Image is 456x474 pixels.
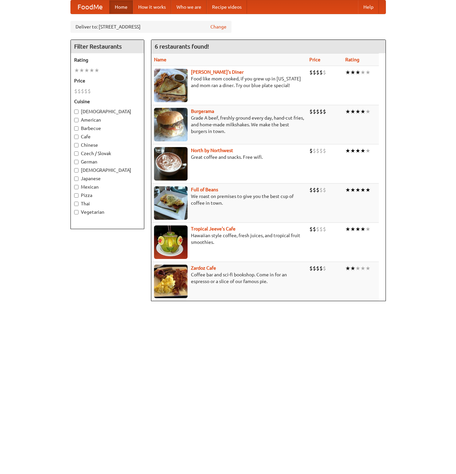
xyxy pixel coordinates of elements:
[109,0,133,14] a: Home
[81,87,84,95] li: $
[350,147,355,154] li: ★
[365,265,370,272] li: ★
[345,265,350,272] li: ★
[74,125,141,132] label: Barbecue
[358,0,379,14] a: Help
[74,135,79,139] input: Cafe
[171,0,207,14] a: Who we are
[309,186,313,194] li: $
[319,69,323,76] li: $
[191,109,214,114] a: Burgerama
[154,154,304,160] p: Great coffee and snacks. Free wifi.
[155,43,209,50] ng-pluralize: 6 restaurants found!
[350,186,355,194] li: ★
[309,225,313,233] li: $
[133,0,171,14] a: How it works
[191,187,218,192] a: Full of Beans
[365,147,370,154] li: ★
[365,69,370,76] li: ★
[154,147,188,181] img: north.jpg
[79,67,84,74] li: ★
[360,147,365,154] li: ★
[210,23,226,30] a: Change
[316,69,319,76] li: $
[154,271,304,285] p: Coffee bar and sci-fi bookshop. Come in for an espresso or a slice of our famous pie.
[191,265,216,271] a: Zardoz Cafe
[316,225,319,233] li: $
[316,147,319,154] li: $
[154,108,188,141] img: burgerama.jpg
[71,0,109,14] a: FoodMe
[350,265,355,272] li: ★
[74,117,141,123] label: American
[74,150,141,157] label: Czech / Slovak
[345,69,350,76] li: ★
[319,147,323,154] li: $
[74,108,141,115] label: [DEMOGRAPHIC_DATA]
[71,40,144,53] h4: Filter Restaurants
[191,148,233,153] b: North by Northwest
[319,225,323,233] li: $
[309,57,320,62] a: Price
[345,147,350,154] li: ★
[345,186,350,194] li: ★
[309,147,313,154] li: $
[74,158,141,165] label: German
[84,87,88,95] li: $
[154,225,188,259] img: jeeves.jpg
[74,168,79,173] input: [DEMOGRAPHIC_DATA]
[74,202,79,206] input: Thai
[74,98,141,105] h5: Cuisine
[74,209,141,215] label: Vegetarian
[323,186,326,194] li: $
[323,69,326,76] li: $
[365,108,370,115] li: ★
[154,75,304,89] p: Food like mom cooked, if you grew up in [US_STATE] and mom ran a diner. Try our blue plate special!
[360,108,365,115] li: ★
[70,21,232,33] div: Deliver to: [STREET_ADDRESS]
[319,265,323,272] li: $
[74,133,141,140] label: Cafe
[360,265,365,272] li: ★
[313,225,316,233] li: $
[154,193,304,206] p: We roast on premises to give you the best cup of coffee in town.
[74,77,141,84] h5: Price
[154,69,188,102] img: sallys.jpg
[154,57,166,62] a: Name
[313,69,316,76] li: $
[207,0,247,14] a: Recipe videos
[74,177,79,181] input: Japanese
[365,186,370,194] li: ★
[355,186,360,194] li: ★
[74,200,141,207] label: Thai
[360,186,365,194] li: ★
[74,126,79,131] input: Barbecue
[89,67,94,74] li: ★
[313,186,316,194] li: $
[360,69,365,76] li: ★
[191,226,236,231] a: Tropical Jeeve's Cafe
[355,108,360,115] li: ★
[74,192,141,199] label: Pizza
[74,118,79,122] input: American
[74,167,141,174] label: [DEMOGRAPHIC_DATA]
[345,225,350,233] li: ★
[88,87,91,95] li: $
[154,115,304,135] p: Grade A beef, freshly ground every day, hand-cut fries, and home-made milkshakes. We make the bes...
[323,108,326,115] li: $
[94,67,99,74] li: ★
[191,69,244,75] a: [PERSON_NAME]'s Diner
[309,69,313,76] li: $
[313,265,316,272] li: $
[316,108,319,115] li: $
[74,193,79,198] input: Pizza
[154,265,188,298] img: zardoz.jpg
[345,108,350,115] li: ★
[309,108,313,115] li: $
[74,185,79,189] input: Mexican
[74,160,79,164] input: German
